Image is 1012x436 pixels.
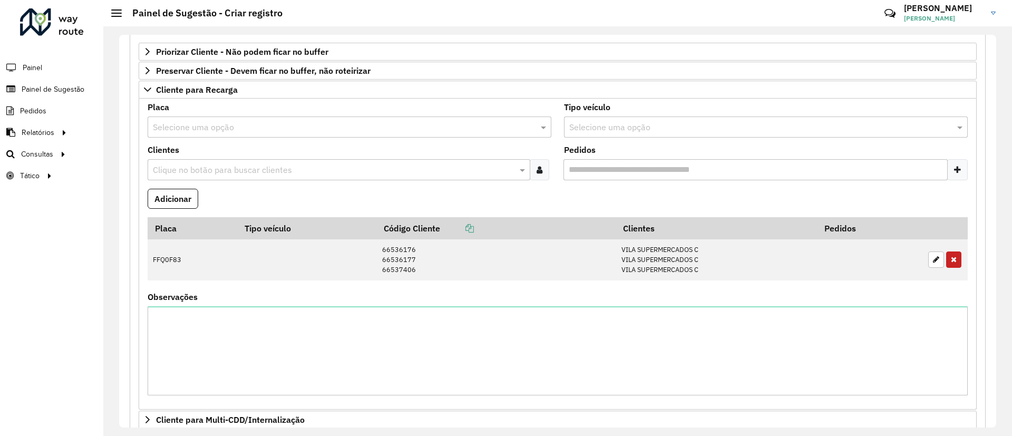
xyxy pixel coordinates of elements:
label: Clientes [148,143,179,156]
th: Tipo veículo [237,217,376,239]
span: Painel de Sugestão [22,84,84,95]
span: Preservar Cliente - Devem ficar no buffer, não roteirizar [156,66,371,75]
button: Adicionar [148,189,198,209]
th: Pedidos [817,217,922,239]
a: Preservar Cliente - Devem ficar no buffer, não roteirizar [139,62,977,80]
span: [PERSON_NAME] [904,14,983,23]
a: Priorizar Cliente - Não podem ficar no buffer [139,43,977,61]
span: Cliente para Recarga [156,85,238,94]
label: Observações [148,290,198,303]
th: Placa [148,217,237,239]
span: Priorizar Cliente - Não podem ficar no buffer [156,47,328,56]
span: Relatórios [22,127,54,138]
th: Código Cliente [376,217,616,239]
a: Cliente para Recarga [139,81,977,99]
span: Tático [20,170,40,181]
label: Pedidos [564,143,596,156]
a: Contato Rápido [879,2,901,25]
h2: Painel de Sugestão - Criar registro [122,7,283,19]
a: Copiar [440,223,474,234]
h3: [PERSON_NAME] [904,3,983,13]
span: Painel [23,62,42,73]
label: Placa [148,101,169,113]
span: Cliente para Multi-CDD/Internalização [156,415,305,424]
label: Tipo veículo [564,101,610,113]
span: Pedidos [20,105,46,117]
th: Clientes [616,217,817,239]
td: FFQ0F83 [148,239,237,280]
a: Cliente para Multi-CDD/Internalização [139,411,977,429]
span: Consultas [21,149,53,160]
div: Cliente para Recarga [139,99,977,410]
td: VILA SUPERMERCADOS C VILA SUPERMERCADOS C VILA SUPERMERCADOS C [616,239,817,280]
td: 66536176 66536177 66537406 [376,239,616,280]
